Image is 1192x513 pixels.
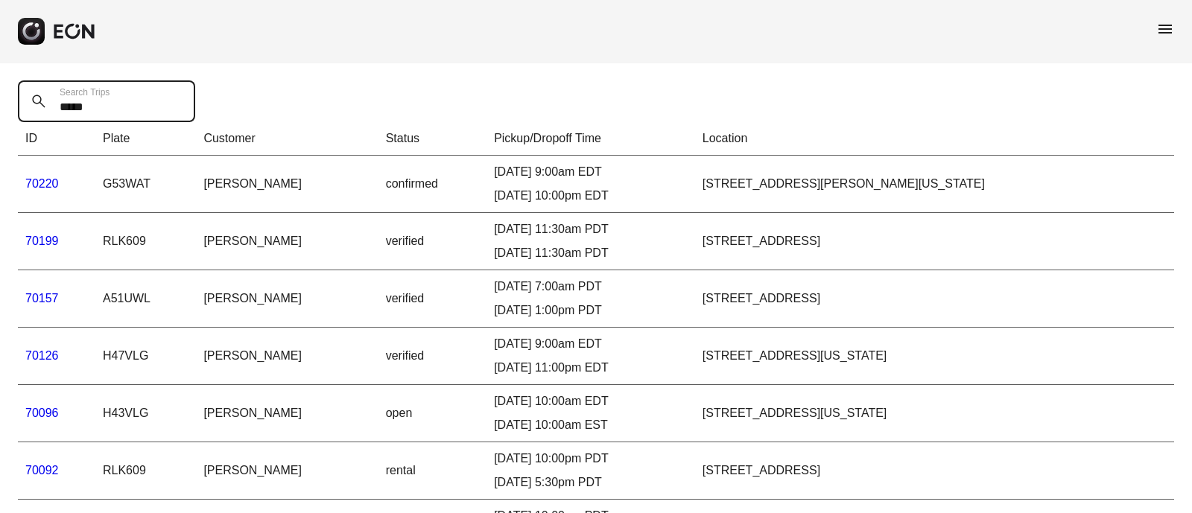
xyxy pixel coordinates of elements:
[378,270,486,328] td: verified
[695,385,1174,442] td: [STREET_ADDRESS][US_STATE]
[25,177,59,190] a: 70220
[196,442,378,500] td: [PERSON_NAME]
[494,335,688,353] div: [DATE] 9:00am EDT
[60,86,110,98] label: Search Trips
[378,122,486,156] th: Status
[95,213,196,270] td: RLK609
[25,464,59,477] a: 70092
[25,407,59,419] a: 70096
[378,156,486,213] td: confirmed
[494,187,688,205] div: [DATE] 10:00pm EDT
[695,442,1174,500] td: [STREET_ADDRESS]
[196,328,378,385] td: [PERSON_NAME]
[494,416,688,434] div: [DATE] 10:00am EST
[378,328,486,385] td: verified
[196,270,378,328] td: [PERSON_NAME]
[695,122,1174,156] th: Location
[95,328,196,385] td: H47VLG
[494,392,688,410] div: [DATE] 10:00am EDT
[494,244,688,262] div: [DATE] 11:30am PDT
[196,385,378,442] td: [PERSON_NAME]
[95,156,196,213] td: G53WAT
[196,213,378,270] td: [PERSON_NAME]
[494,278,688,296] div: [DATE] 7:00am PDT
[378,213,486,270] td: verified
[695,156,1174,213] td: [STREET_ADDRESS][PERSON_NAME][US_STATE]
[1156,20,1174,38] span: menu
[378,385,486,442] td: open
[494,474,688,491] div: [DATE] 5:30pm PDT
[494,450,688,468] div: [DATE] 10:00pm PDT
[378,442,486,500] td: rental
[95,122,196,156] th: Plate
[494,163,688,181] div: [DATE] 9:00am EDT
[486,122,695,156] th: Pickup/Dropoff Time
[695,328,1174,385] td: [STREET_ADDRESS][US_STATE]
[25,292,59,305] a: 70157
[95,270,196,328] td: A51UWL
[494,302,688,319] div: [DATE] 1:00pm PDT
[25,235,59,247] a: 70199
[494,359,688,377] div: [DATE] 11:00pm EDT
[95,442,196,500] td: RLK609
[25,349,59,362] a: 70126
[695,213,1174,270] td: [STREET_ADDRESS]
[196,156,378,213] td: [PERSON_NAME]
[95,385,196,442] td: H43VLG
[695,270,1174,328] td: [STREET_ADDRESS]
[494,220,688,238] div: [DATE] 11:30am PDT
[196,122,378,156] th: Customer
[18,122,95,156] th: ID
